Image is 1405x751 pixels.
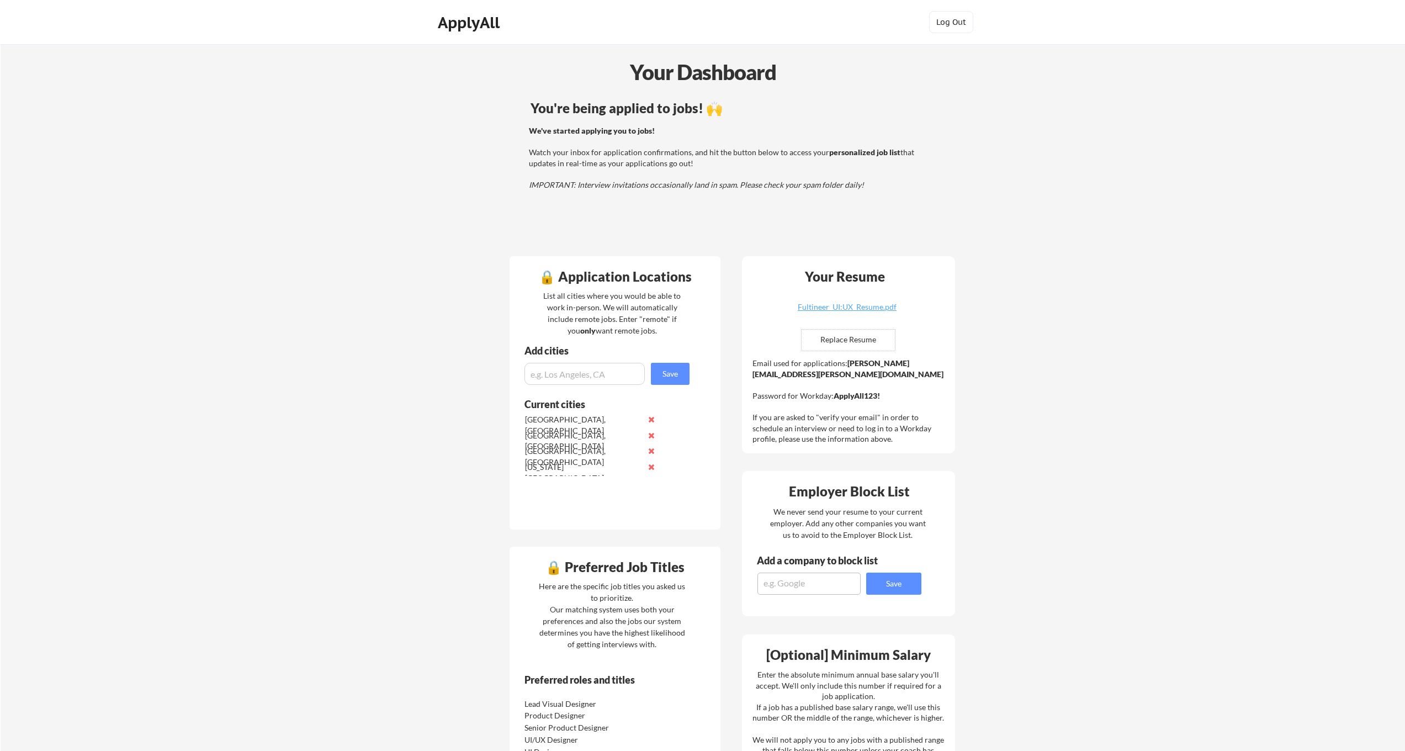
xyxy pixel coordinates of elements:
div: List all cities where you would be able to work in-person. We will automatically include remote j... [536,290,688,336]
div: Lead Visual Designer [524,699,641,710]
div: Employer Block List [746,485,952,498]
div: 🔒 Application Locations [512,270,718,283]
div: [GEOGRAPHIC_DATA], [GEOGRAPHIC_DATA] [525,414,641,436]
div: We never send your resume to your current employer. Add any other companies you want us to avoid ... [769,506,926,541]
div: Product Designer [524,710,641,721]
div: Your Dashboard [1,56,1405,88]
div: Email used for applications: Password for Workday: If you are asked to "verify your email" in ord... [752,358,947,445]
div: ApplyAll [438,13,503,32]
div: [Optional] Minimum Salary [746,648,951,662]
strong: We've started applying you to jobs! [529,126,655,135]
div: [GEOGRAPHIC_DATA], [GEOGRAPHIC_DATA] [525,430,641,452]
div: Senior Product Designer [524,722,641,733]
button: Save [866,573,921,595]
div: UI/UX Designer [524,734,641,745]
div: You're being applied to jobs! 🙌 [531,102,929,115]
strong: only [580,326,596,335]
div: Preferred roles and titles [524,675,675,685]
div: Add a company to block list [757,556,895,565]
div: Current cities [524,399,677,409]
div: Add cities [524,346,692,356]
strong: ApplyAll123! [834,391,880,400]
button: Save [651,363,690,385]
div: [US_STATE][GEOGRAPHIC_DATA], [GEOGRAPHIC_DATA] [525,462,641,494]
button: Log Out [929,11,973,33]
input: e.g. Los Angeles, CA [524,363,645,385]
em: IMPORTANT: Interview invitations occasionally land in spam. Please check your spam folder daily! [529,180,864,189]
strong: [PERSON_NAME][EMAIL_ADDRESS][PERSON_NAME][DOMAIN_NAME] [752,358,943,379]
div: 🔒 Preferred Job Titles [512,560,718,574]
a: Fultineer_UI:UX_Resume.pdf [781,303,913,320]
strong: personalized job list [829,147,900,157]
div: Your Resume [790,270,899,283]
div: Fultineer_UI:UX_Resume.pdf [781,303,913,311]
div: Here are the specific job titles you asked us to prioritize. Our matching system uses both your p... [536,580,688,650]
div: Watch your inbox for application confirmations, and hit the button below to access your that upda... [529,125,927,191]
div: [GEOGRAPHIC_DATA], [GEOGRAPHIC_DATA] [525,446,641,467]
